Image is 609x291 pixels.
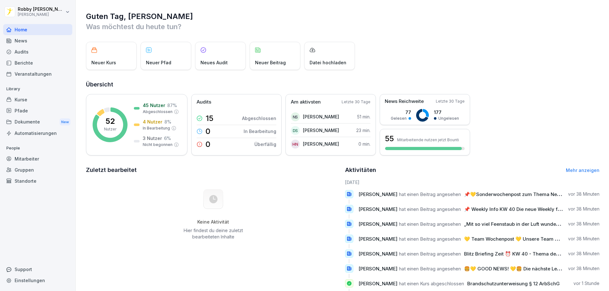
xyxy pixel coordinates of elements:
[358,141,370,147] p: 0 min.
[345,179,600,186] h6: [DATE]
[244,128,276,135] p: In Bearbeitung
[18,7,64,12] p: Robby [PERSON_NAME]
[358,191,397,197] span: [PERSON_NAME]
[291,126,300,135] div: DS
[391,116,407,121] p: Gelesen
[399,266,461,272] span: hat einen Beitrag angesehen
[3,57,72,68] a: Berichte
[143,118,162,125] p: 4 Nutzer
[385,133,394,144] h3: 55
[3,164,72,175] a: Gruppen
[399,221,461,227] span: hat einen Beitrag angesehen
[303,141,339,147] p: [PERSON_NAME]
[200,59,228,66] p: Neues Audit
[3,143,72,153] p: People
[3,128,72,139] a: Automatisierungen
[164,135,171,142] p: 6 %
[181,219,245,225] h5: Keine Aktivität
[568,250,599,257] p: vor 38 Minuten
[106,117,115,125] p: 52
[164,118,171,125] p: 8 %
[86,80,599,89] h2: Übersicht
[86,22,599,32] p: Was möchtest du heute tun?
[3,264,72,275] div: Support
[3,175,72,187] a: Standorte
[143,142,173,148] p: Nicht begonnen
[399,236,461,242] span: hat einen Beitrag angesehen
[3,24,72,35] a: Home
[303,113,339,120] p: [PERSON_NAME]
[3,94,72,105] a: Kurse
[568,265,599,272] p: vor 38 Minuten
[342,99,370,105] p: Letzte 30 Tage
[60,118,70,126] div: New
[399,251,461,257] span: hat einen Beitrag angesehen
[358,281,397,287] span: [PERSON_NAME]
[358,221,397,227] span: [PERSON_NAME]
[3,275,72,286] a: Einstellungen
[255,59,286,66] p: Neuer Beitrag
[167,102,177,109] p: 87 %
[438,116,459,121] p: Ungelesen
[104,126,116,132] p: Nutzer
[345,166,376,174] h2: Aktivitäten
[197,98,211,106] p: Audits
[436,98,465,104] p: Letzte 30 Tage
[143,109,173,115] p: Abgeschlossen
[391,109,411,116] p: 77
[206,128,210,135] p: 0
[358,236,397,242] span: [PERSON_NAME]
[568,206,599,212] p: vor 38 Minuten
[3,46,72,57] a: Audits
[566,168,599,173] a: Mehr anzeigen
[86,166,341,174] h2: Zuletzt bearbeitet
[291,140,300,149] div: HN
[358,251,397,257] span: [PERSON_NAME]
[399,191,461,197] span: hat einen Beitrag angesehen
[573,280,599,287] p: vor 1 Stunde
[568,236,599,242] p: vor 38 Minuten
[303,127,339,134] p: [PERSON_NAME]
[291,112,300,121] div: NS
[397,137,459,142] p: Mitarbeitende nutzen jetzt Bounti
[3,35,72,46] a: News
[358,206,397,212] span: [PERSON_NAME]
[206,115,213,122] p: 15
[3,116,72,128] a: DokumenteNew
[399,206,461,212] span: hat einen Beitrag angesehen
[3,153,72,164] a: Mitarbeiter
[181,227,245,240] p: Hier findest du deine zuletzt bearbeiteten Inhalte
[146,59,171,66] p: Neuer Pfad
[3,116,72,128] div: Dokumente
[357,113,370,120] p: 51 min.
[143,102,165,109] p: 45 Nutzer
[568,221,599,227] p: vor 38 Minuten
[568,191,599,197] p: vor 38 Minuten
[3,105,72,116] a: Pfade
[3,84,72,94] p: Library
[399,281,464,287] span: hat einen Kurs abgeschlossen
[242,115,276,122] p: Abgeschlossen
[291,98,321,106] p: Am aktivsten
[18,12,64,17] p: [PERSON_NAME]
[91,59,116,66] p: Neuer Kurs
[310,59,346,66] p: Datei hochladen
[254,141,276,148] p: Überfällig
[206,141,210,148] p: 0
[467,281,560,287] span: Brandschutzunterweisung § 12 ArbSchG
[143,135,162,142] p: 3 Nutzer
[358,266,397,272] span: [PERSON_NAME]
[3,68,72,79] a: Veranstaltungen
